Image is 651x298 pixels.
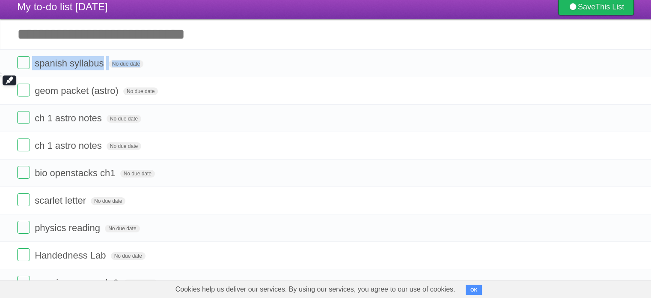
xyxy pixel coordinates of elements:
label: Done [17,138,30,151]
span: spanish syllabus [35,58,106,69]
span: bio openstacks ch1 [35,168,117,178]
label: Done [17,276,30,289]
span: ch 1 astro notes [35,113,104,123]
span: scarlet letter [35,195,88,206]
span: No due date [123,280,158,287]
span: No due date [107,142,141,150]
label: Done [17,56,30,69]
span: No due date [120,170,155,178]
span: Handedness Lab [35,250,108,261]
label: Done [17,111,30,124]
span: No due date [111,252,146,260]
span: ch 1 astro notes [35,140,104,151]
span: No due date [107,115,141,123]
span: american yawp ch 2 [35,277,121,288]
span: Cookies help us deliver our services. By using our services, you agree to our use of cookies. [167,281,464,298]
label: Done [17,248,30,261]
label: Done [17,84,30,96]
span: My to-do list [DATE] [17,1,108,12]
label: Done [17,166,30,179]
b: This List [595,3,624,11]
span: No due date [105,225,140,232]
span: No due date [109,60,143,68]
span: No due date [123,87,158,95]
button: OK [466,285,482,295]
label: Done [17,193,30,206]
span: physics reading [35,223,102,233]
span: No due date [91,197,125,205]
label: Done [17,221,30,234]
span: geom packet (astro) [35,85,121,96]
